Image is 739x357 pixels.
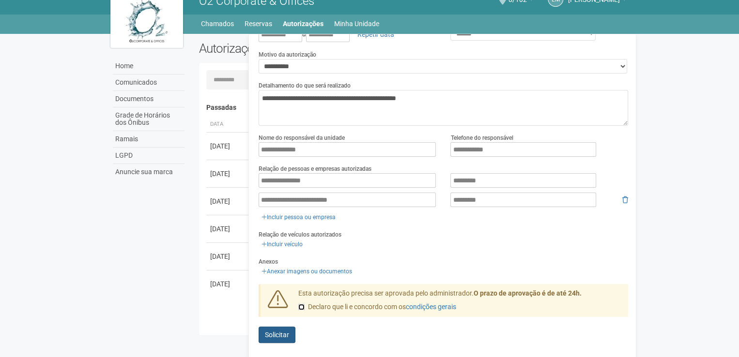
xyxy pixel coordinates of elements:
i: Remover [622,196,628,203]
label: Anexos [259,257,278,266]
strong: O prazo de aprovação é de até 24h. [474,289,582,297]
a: Autorizações [283,17,323,30]
a: Home [113,58,185,74]
a: Grade de Horários dos Ônibus [113,107,185,131]
a: Minha Unidade [334,17,379,30]
a: Chamados [201,17,234,30]
button: Solicitar [259,327,295,343]
div: Esta autorização precisa ser aprovada pelo administrador. [291,289,628,317]
a: condições gerais [406,303,456,311]
label: Motivo da autorização [259,50,316,59]
label: Relação de pessoas e empresas autorizadas [259,164,371,173]
th: Data [206,117,250,133]
label: Declaro que li e concordo com os [298,302,456,312]
div: [DATE] [210,279,246,289]
a: Repetir data [351,26,400,43]
a: Anexar imagens ou documentos [259,266,355,277]
div: [DATE] [210,141,246,151]
div: [DATE] [210,196,246,206]
a: Reservas [245,17,272,30]
a: Documentos [113,91,185,107]
a: Anuncie sua marca [113,164,185,180]
a: Ramais [113,131,185,148]
div: [DATE] [210,252,246,261]
a: Comunicados [113,74,185,91]
label: Nome do responsável da unidade [259,134,345,142]
div: [DATE] [210,224,246,234]
label: Telefone do responsável [450,134,513,142]
a: Incluir veículo [259,239,306,250]
a: Incluir pessoa ou empresa [259,212,339,223]
div: a [259,26,436,43]
input: Declaro que li e concordo com oscondições gerais [298,304,305,310]
a: LGPD [113,148,185,164]
span: Solicitar [265,331,289,339]
div: [DATE] [210,169,246,178]
label: Detalhamento do que será realizado [259,81,351,90]
h2: Autorizações [199,41,406,56]
label: Relação de veículos autorizados [259,230,341,239]
h4: Passadas [206,104,621,111]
